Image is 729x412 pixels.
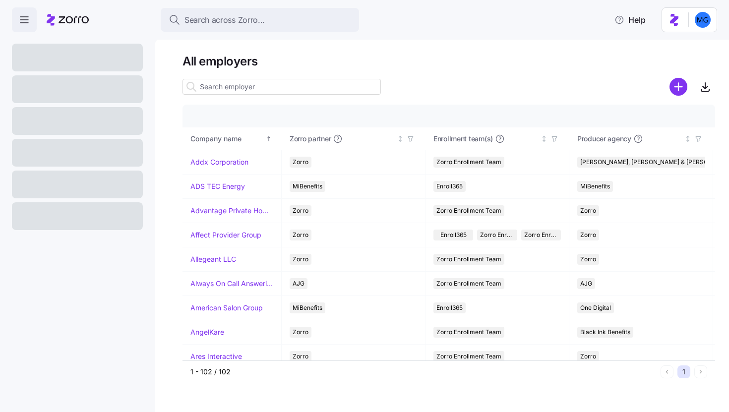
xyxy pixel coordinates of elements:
span: Zorro [293,230,308,240]
span: Producer agency [577,134,631,144]
div: Not sorted [684,135,691,142]
span: Zorro [580,205,596,216]
span: MiBenefits [293,181,322,192]
span: Enroll365 [440,230,467,240]
span: Zorro [293,327,308,338]
div: Not sorted [541,135,547,142]
a: Ares Interactive [190,352,242,361]
a: Advantage Private Home Care [190,206,273,216]
button: Previous page [661,365,673,378]
th: Zorro partnerNot sorted [282,127,425,150]
span: Enroll365 [436,302,463,313]
input: Search employer [182,79,381,95]
span: Zorro Enrollment Team [436,327,501,338]
span: Zorro Enrollment Team [436,278,501,289]
span: One Digital [580,302,611,313]
span: Black Ink Benefits [580,327,630,338]
span: Zorro partner [290,134,331,144]
span: Zorro Enrollment Team [480,230,514,240]
span: Help [614,14,646,26]
span: Zorro [293,351,308,362]
svg: add icon [669,78,687,96]
a: American Salon Group [190,303,263,313]
span: Zorro Enrollment Team [436,351,501,362]
div: Company name [190,133,264,144]
span: Zorro Enrollment Team [436,205,501,216]
span: Enroll365 [436,181,463,192]
span: MiBenefits [293,302,322,313]
span: AJG [580,278,592,289]
span: Zorro Enrollment Team [436,157,501,168]
span: Zorro Enrollment Experts [524,230,558,240]
span: Zorro [580,230,596,240]
th: Enrollment team(s)Not sorted [425,127,569,150]
span: MiBenefits [580,181,610,192]
a: Always On Call Answering Service [190,279,273,289]
button: Help [607,10,654,30]
img: 61c362f0e1d336c60eacb74ec9823875 [695,12,711,28]
a: ADS TEC Energy [190,181,245,191]
div: Not sorted [397,135,404,142]
span: Zorro [580,351,596,362]
span: Zorro Enrollment Team [436,254,501,265]
th: Company nameSorted ascending [182,127,282,150]
div: 1 - 102 / 102 [190,367,657,377]
span: Zorro [293,205,308,216]
button: 1 [677,365,690,378]
button: Search across Zorro... [161,8,359,32]
button: Next page [694,365,707,378]
span: Zorro [293,157,308,168]
a: Allegeant LLC [190,254,236,264]
span: Zorro [580,254,596,265]
span: Enrollment team(s) [433,134,493,144]
a: Addx Corporation [190,157,248,167]
a: Affect Provider Group [190,230,261,240]
div: Sorted ascending [265,135,272,142]
th: Producer agencyNot sorted [569,127,713,150]
span: Search across Zorro... [184,14,265,26]
span: Zorro [293,254,308,265]
h1: All employers [182,54,715,69]
span: AJG [293,278,304,289]
a: AngelKare [190,327,224,337]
